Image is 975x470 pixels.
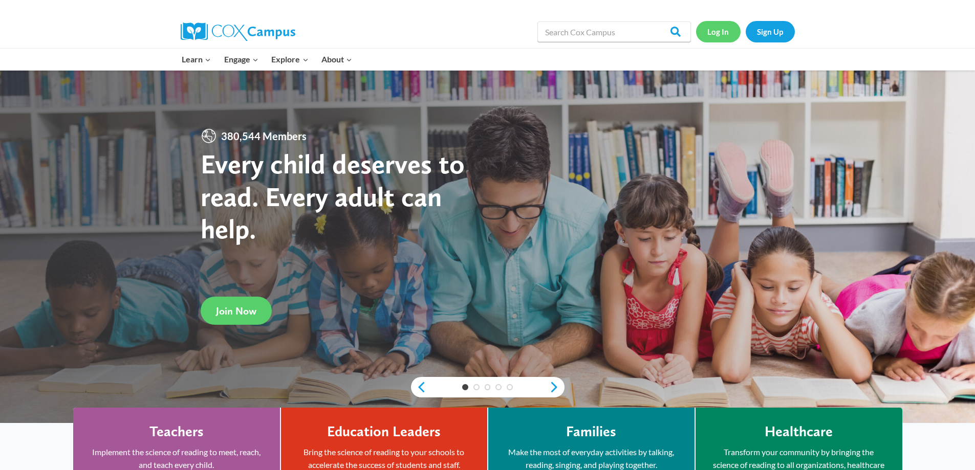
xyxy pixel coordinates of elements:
nav: Primary Navigation [176,49,359,70]
h4: Education Leaders [327,423,441,440]
a: Join Now [201,297,272,325]
a: Log In [696,21,741,42]
a: 5 [507,384,513,390]
button: Child menu of Learn [176,49,218,70]
button: Child menu of Explore [265,49,315,70]
span: Join Now [216,305,256,317]
nav: Secondary Navigation [696,21,795,42]
div: content slider buttons [411,377,565,397]
h4: Families [566,423,616,440]
h4: Teachers [149,423,204,440]
a: previous [411,381,426,393]
h4: Healthcare [765,423,833,440]
a: next [549,381,565,393]
span: 380,544 Members [217,128,311,144]
a: 3 [485,384,491,390]
a: 2 [473,384,480,390]
a: Sign Up [746,21,795,42]
a: 1 [462,384,468,390]
button: Child menu of About [315,49,359,70]
button: Child menu of Engage [218,49,265,70]
a: 4 [495,384,502,390]
input: Search Cox Campus [537,21,691,42]
img: Cox Campus [181,23,295,41]
strong: Every child deserves to read. Every adult can help. [201,147,465,245]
